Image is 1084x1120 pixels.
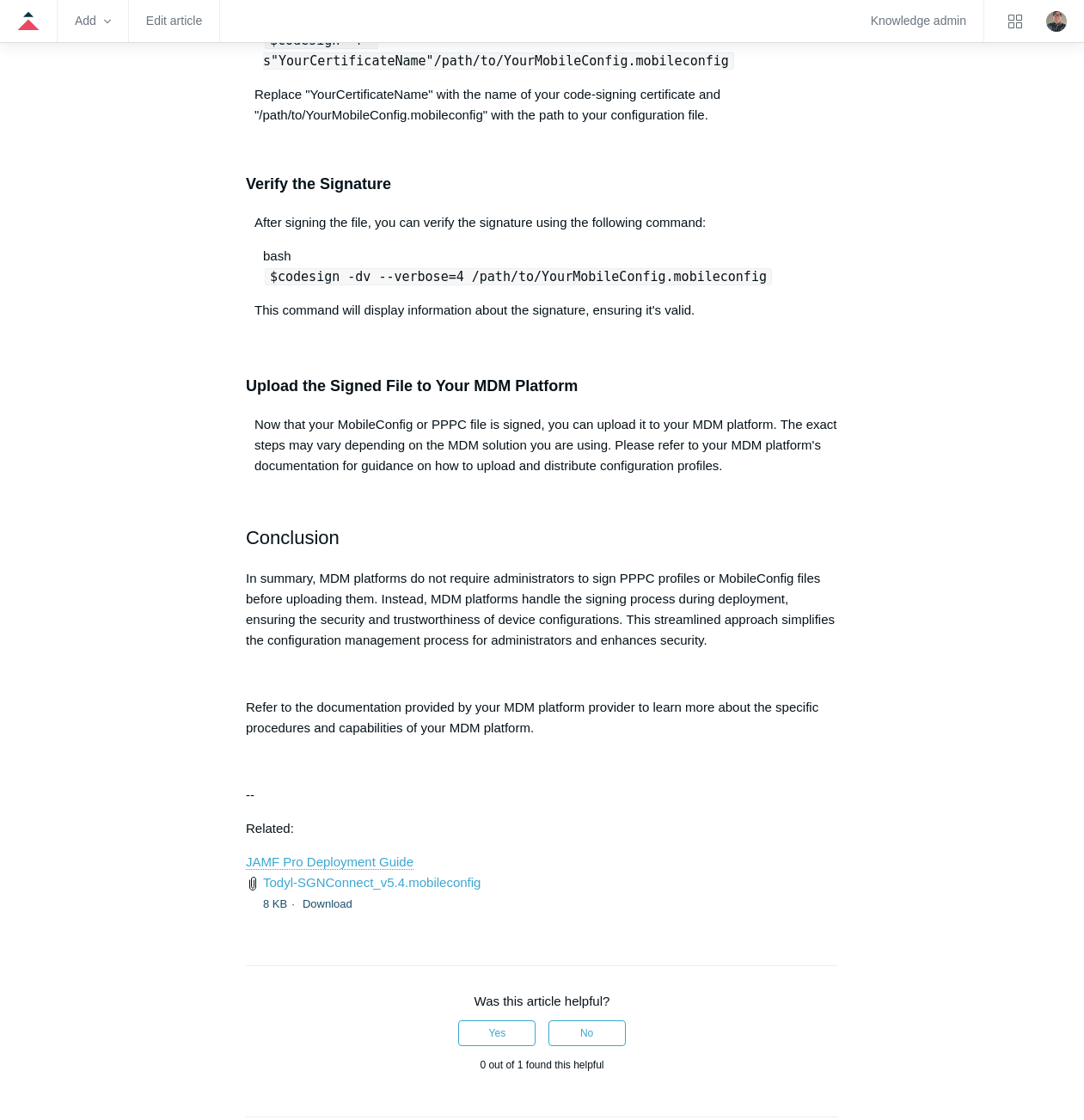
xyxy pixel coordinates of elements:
[265,268,772,285] code: $codesign -dv --verbose=4 /path/to/YourMobileConfig.mobileconfig
[246,854,413,870] a: JAMF Pro Deployment Guide
[475,994,610,1008] span: Was this article helpful?
[146,16,202,26] a: Edit article
[246,300,838,321] p: This command will display information about the signature, ensuring it's valid.
[75,16,111,26] zd-hc-trigger: Add
[246,785,838,805] p: --
[263,875,481,890] a: Todyl-SGNConnect_v5.4.mobileconfig
[871,16,966,26] a: Knowledge admin
[263,897,299,910] span: 8 KB
[246,172,838,197] h3: Verify the Signature
[246,523,838,553] h2: Conclusion
[246,374,838,399] h3: Upload the Signed File to Your MDM Platform
[246,84,838,125] p: Replace "YourCertificateName" with the name of your code-signing certificate and "/path/to/YourMo...
[246,568,838,651] p: In summary, MDM platforms do not require administrators to sign PPPC profiles or MobileConfig fil...
[1046,11,1067,32] zd-hc-trigger: Click your profile icon to open the profile menu
[246,212,838,233] p: After signing the file, you can verify the signature using the following command:
[303,897,352,910] a: Download
[246,818,838,839] p: Related:
[458,1020,536,1046] button: This article was helpful
[480,1059,603,1071] span: 0 out of 1 found this helpful
[246,697,838,738] p: Refer to the documentation provided by your MDM platform provider to learn more about the specifi...
[1046,11,1067,32] img: user avatar
[254,246,838,266] div: bash
[548,1020,626,1046] button: This article was not helpful
[246,414,838,476] p: Now that your MobileConfig or PPPC file is signed, you can upload it to your MDM platform. The ex...
[271,53,434,69] span: "YourCertificateName"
